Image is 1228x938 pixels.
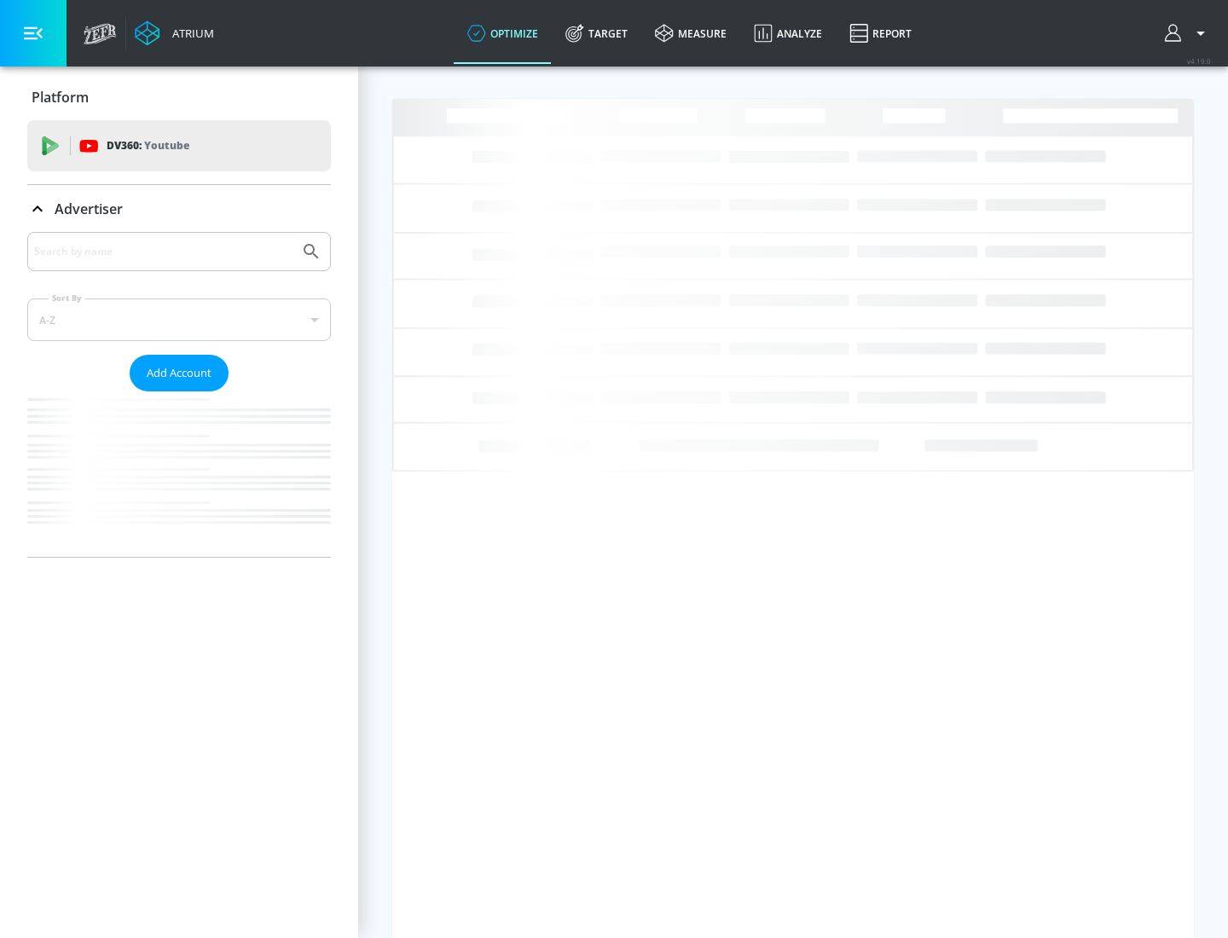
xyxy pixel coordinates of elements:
p: Platform [32,88,89,107]
a: measure [641,3,740,64]
div: DV360: Youtube [27,120,331,171]
a: Atrium [135,20,214,46]
button: Add Account [130,355,229,391]
div: A-Z [27,298,331,341]
nav: list of Advertiser [27,391,331,557]
a: Report [836,3,925,64]
p: Youtube [144,136,189,154]
div: Atrium [165,26,214,41]
a: optimize [454,3,552,64]
p: Advertiser [55,200,123,218]
div: Platform [27,73,331,121]
div: Advertiser [27,232,331,557]
a: Target [552,3,641,64]
p: DV360: [107,136,189,155]
input: Search by name [34,240,293,263]
label: Sort By [49,292,85,304]
a: Analyze [740,3,836,64]
span: v 4.19.0 [1187,56,1211,66]
span: Add Account [147,363,211,383]
div: Advertiser [27,185,331,233]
